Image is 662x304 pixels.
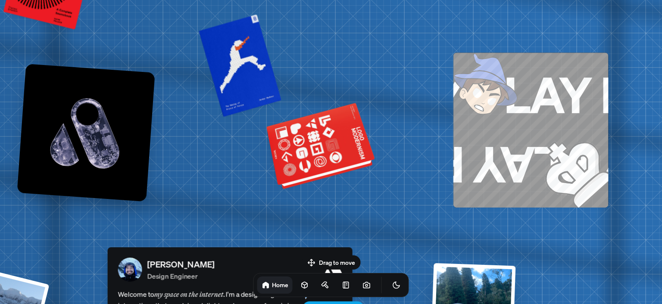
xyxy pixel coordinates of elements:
img: Logo variation 1 [17,64,155,202]
button: Toggle Theme [388,276,405,294]
a: Home [257,276,293,294]
p: [PERSON_NAME] [147,258,215,271]
p: Design Engineer [147,271,215,281]
h1: Home [272,281,288,289]
img: Profile Picture [118,257,142,282]
em: my space on the internet. [154,290,226,298]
